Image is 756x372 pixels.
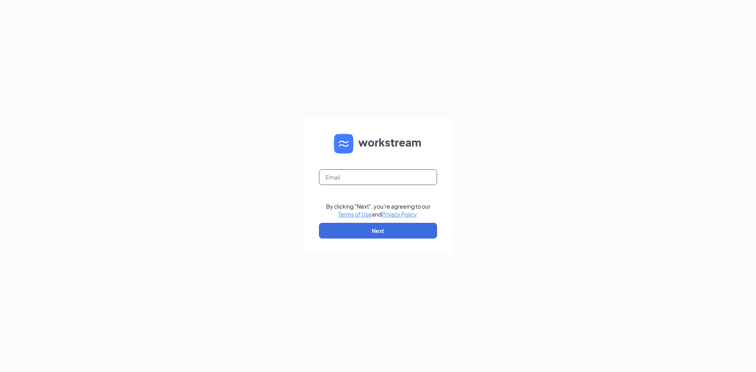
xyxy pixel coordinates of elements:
[334,134,422,154] img: WS logo and Workstream text
[326,202,430,218] div: By clicking "Next", you're agreeing to our and .
[319,223,437,239] button: Next
[338,211,372,218] a: Terms of Use
[319,169,437,185] input: Email
[382,211,417,218] a: Privacy Policy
